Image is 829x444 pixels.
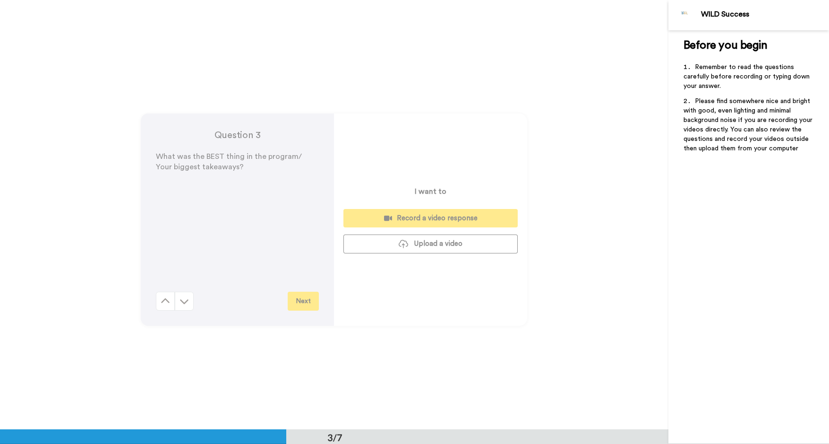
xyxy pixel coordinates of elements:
button: Next [288,292,319,311]
button: Upload a video [343,235,518,253]
div: Record a video response [351,213,510,223]
button: Record a video response [343,209,518,227]
span: Remember to read the questions carefully before recording or typing down your answer. [684,64,812,89]
div: WILD Success [701,10,829,19]
span: Please find somewhere nice and bright with good, even lighting and minimal background noise if yo... [684,98,814,152]
h4: Question 3 [156,129,319,142]
img: Profile Image [674,4,696,26]
span: Before you begin [684,40,767,51]
span: What was the BEST thing in the program/ Your biggest takeaways? [156,153,304,171]
p: I want to [415,186,446,197]
div: 3/7 [312,431,358,444]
